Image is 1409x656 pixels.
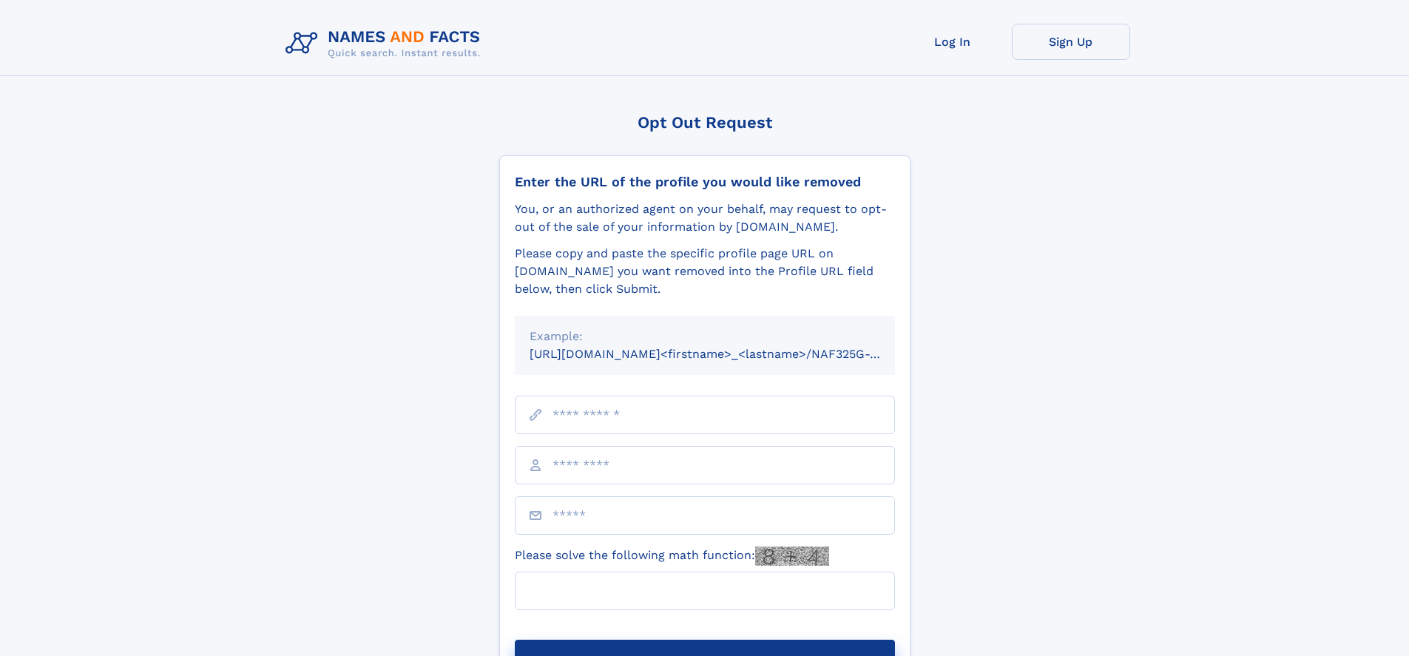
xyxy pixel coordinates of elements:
[515,174,895,190] div: Enter the URL of the profile you would like removed
[280,24,493,64] img: Logo Names and Facts
[515,547,829,566] label: Please solve the following math function:
[515,200,895,236] div: You, or an authorized agent on your behalf, may request to opt-out of the sale of your informatio...
[530,347,923,361] small: [URL][DOMAIN_NAME]<firstname>_<lastname>/NAF325G-xxxxxxxx
[893,24,1012,60] a: Log In
[1012,24,1130,60] a: Sign Up
[499,113,910,132] div: Opt Out Request
[515,245,895,298] div: Please copy and paste the specific profile page URL on [DOMAIN_NAME] you want removed into the Pr...
[530,328,880,345] div: Example:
